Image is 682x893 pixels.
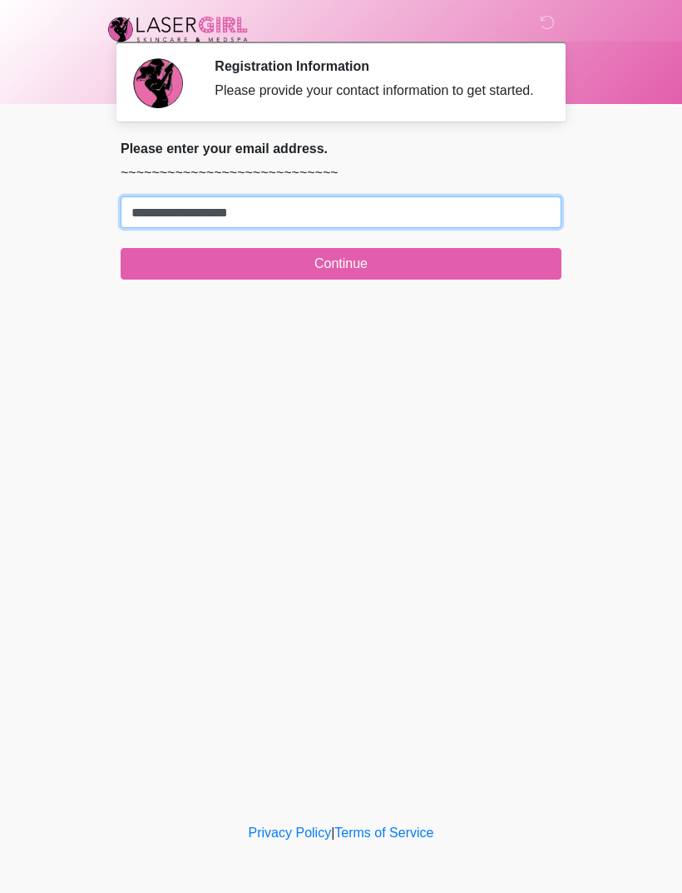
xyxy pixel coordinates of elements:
h2: Please enter your email address. [121,141,561,156]
a: Privacy Policy [249,826,332,840]
a: Terms of Service [334,826,433,840]
p: ~~~~~~~~~~~~~~~~~~~~~~~~~~~~ [121,163,561,183]
a: | [331,826,334,840]
div: Please provide your contact information to get started. [215,81,536,101]
img: Agent Avatar [133,58,183,108]
button: Continue [121,248,561,280]
h2: Registration Information [215,58,536,74]
img: Laser Girl Med Spa LLC Logo [104,12,252,46]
